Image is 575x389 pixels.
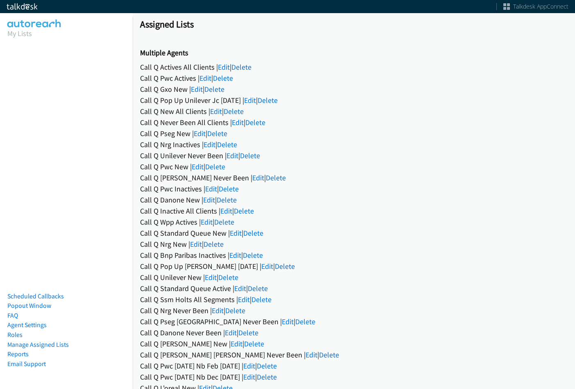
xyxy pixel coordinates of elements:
a: Delete [243,250,263,260]
a: Edit [203,195,215,205]
a: FAQ [7,312,18,319]
div: Call Q Pseg [GEOGRAPHIC_DATA] Never Been | | [140,316,568,327]
a: Delete [224,107,244,116]
a: Edit [232,118,244,127]
div: Call Q Bnp Paribas Inactives | | [140,250,568,261]
div: Call Q [PERSON_NAME] Never Been | | [140,172,568,183]
a: Delete [266,173,286,182]
div: Call Q Pwc [DATE] Nb Dec [DATE] | | [140,371,568,382]
a: Delete [207,129,227,138]
div: Call Q New All Clients | | [140,106,568,117]
a: Edit [282,317,294,326]
div: Call Q [PERSON_NAME] New | | [140,338,568,349]
a: Edit [234,284,246,293]
div: Call Q Unilever New | | [140,272,568,283]
div: Call Q Unilever Never Been | | [140,150,568,161]
a: Delete [214,217,234,227]
div: Call Q Actives All Clients | | [140,61,568,73]
a: Edit [252,173,264,182]
div: Call Q Nrg Inactives | | [140,139,568,150]
div: Call Q Pseg New | | [140,128,568,139]
a: Edit [238,295,250,304]
div: Call Q Ssm Holts All Segments | | [140,294,568,305]
div: Call Q Danone New | | [140,194,568,205]
a: Delete [248,284,268,293]
a: Delete [258,96,278,105]
div: Call Q Pwc Inactives | | [140,183,568,194]
div: Call Q Danone Never Been | | [140,327,568,338]
a: Edit [306,350,317,359]
a: Delete [217,140,237,149]
a: Reports [7,350,29,358]
a: Delete [225,306,245,315]
a: Edit [229,250,241,260]
a: Popout Window [7,302,51,309]
a: Delete [231,62,251,72]
a: Edit [194,129,206,138]
a: Edit [225,328,237,337]
div: Call Q Nrg Never Been | | [140,305,568,316]
a: Delete [240,151,260,160]
a: Delete [205,162,225,171]
a: Edit [201,217,213,227]
a: Edit [218,62,230,72]
div: Call Q Gxo New | | [140,84,568,95]
a: Talkdesk AppConnect [503,2,568,11]
div: Call Q Standard Queue Active | | [140,283,568,294]
a: Delete [234,206,254,216]
a: Manage Assigned Lists [7,341,69,348]
a: Edit [231,339,242,348]
div: Call Q Nrg New | | [140,239,568,250]
a: Edit [261,262,273,271]
div: Call Q Pwc Actives | | [140,73,568,84]
a: Edit [204,140,215,149]
div: Call Q Never Been All Clients | | [140,117,568,128]
div: Call Q Pwc New | | [140,161,568,172]
a: Edit [191,84,203,94]
a: Delete [245,118,265,127]
a: Delete [275,262,295,271]
a: Delete [257,361,277,371]
div: Call Q Standard Queue New | | [140,227,568,239]
a: Edit [205,184,217,193]
div: Call Q Inactive All Clients | | [140,205,568,216]
a: Delete [295,317,315,326]
a: Edit [190,239,202,249]
a: Delete [217,195,237,205]
div: Call Q Pop Up Unilever Jc [DATE] | | [140,95,568,106]
a: Delete [319,350,339,359]
iframe: Resource Center [551,162,575,227]
a: Delete [213,73,233,83]
a: Edit [243,361,255,371]
a: Roles [7,331,23,339]
a: Delete [244,339,264,348]
a: Email Support [7,360,46,368]
div: Call Q Wpp Actives | | [140,216,568,227]
a: Edit [192,162,204,171]
a: Edit [210,107,222,116]
a: Edit [243,372,255,382]
a: Edit [230,228,242,238]
div: Call Q [PERSON_NAME] [PERSON_NAME] Never Been | | [140,349,568,360]
h1: Assigned Lists [140,18,568,30]
a: Edit [199,73,211,83]
a: Delete [204,84,224,94]
a: Delete [204,239,224,249]
div: Call Q Pop Up [PERSON_NAME] [DATE] | | [140,261,568,272]
a: My Lists [7,29,32,38]
a: Edit [244,96,256,105]
a: Delete [251,295,272,304]
h2: Multiple Agents [140,48,568,58]
a: Delete [243,228,263,238]
a: Edit [220,206,232,216]
a: Scheduled Callbacks [7,292,64,300]
a: Delete [219,184,239,193]
a: Edit [226,151,238,160]
div: Call Q Pwc [DATE] Nb Feb [DATE] | | [140,360,568,371]
a: Edit [212,306,224,315]
a: Edit [205,273,217,282]
a: Agent Settings [7,321,47,329]
a: Delete [257,372,277,382]
a: Delete [238,328,258,337]
a: Delete [218,273,238,282]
